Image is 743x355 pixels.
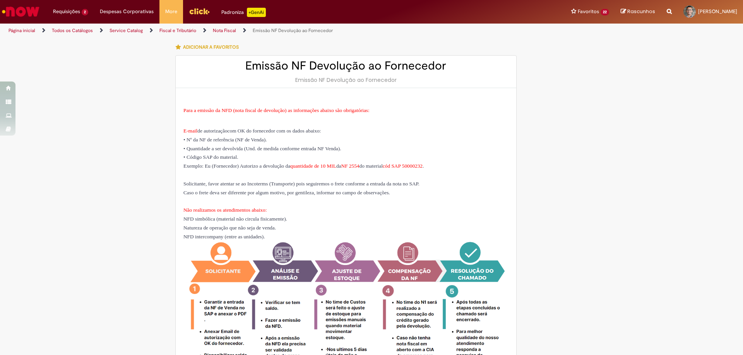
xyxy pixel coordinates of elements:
span: Não realizamos os atendimentos abaixo: [183,207,267,213]
span: E-mail [183,128,197,134]
span: NF 2554 [341,163,360,169]
span: Favoritos [578,8,599,15]
span: Solicitante, favor atentar se ao Incoterms (Transporte) pois seguiremos o frete conforme a entrad... [183,181,419,195]
button: Adicionar a Favoritos [175,39,243,55]
span: . [265,137,267,143]
span: NFD intercompany (entre as unidades) [183,234,264,239]
ul: Trilhas de página [6,24,490,38]
span: Rascunhos [627,8,655,15]
span: • Nº da NF de referência (NF de Venda) [183,137,267,143]
span: Despesas Corporativas [100,8,154,15]
a: Emissão NF Devolução ao Fornecedor [253,27,333,34]
span: . [264,234,265,239]
div: Padroniza [221,8,266,17]
a: Service Catalog [110,27,143,34]
a: Todos os Catálogos [52,27,93,34]
span: • Quantidade a ser devolvida (Und. de medida conforme entrada NF Venda) [183,146,341,151]
span: Requisições [53,8,80,15]
a: Fiscal e Tributário [159,27,196,34]
p: +GenAi [247,8,266,17]
span: cód SAP 50000232 [383,163,423,169]
span: 2 [82,9,88,15]
img: ServiceNow [1,4,41,19]
img: click_logo_yellow_360x200.png [189,5,210,17]
a: Rascunhos [621,8,655,15]
span: [PERSON_NAME] [698,8,737,15]
span: Adicionar a Favoritos [183,44,239,50]
div: Emissão NF Devolução ao Fornecedor [183,76,508,84]
span: 22 [601,9,609,15]
span: . [286,216,287,222]
span: • Código SAP do material. [183,154,238,160]
span: Para a emissão da NFD (nota fiscal de devolução) as informações abaixo são obrigatórias: [183,107,370,113]
span: . [340,146,341,151]
span: More [165,8,177,15]
span: Natureza de operação que não seja de venda. [183,225,276,231]
h2: Emissão NF Devolução ao Fornecedor [183,59,508,72]
a: Nota Fiscal [213,27,236,34]
span: Exemplo: Eu (Fornecedor) Autorizo a devolução da da do material . [183,163,424,169]
a: Página inicial [9,27,35,34]
span: quantidade de 10 MIL [290,163,336,169]
span: NFD simbólica (material não circula fisicamente) [183,216,287,222]
span: de autorização [197,128,321,134]
span: com OK do fornecedor com os dados abaixo: [228,128,321,134]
